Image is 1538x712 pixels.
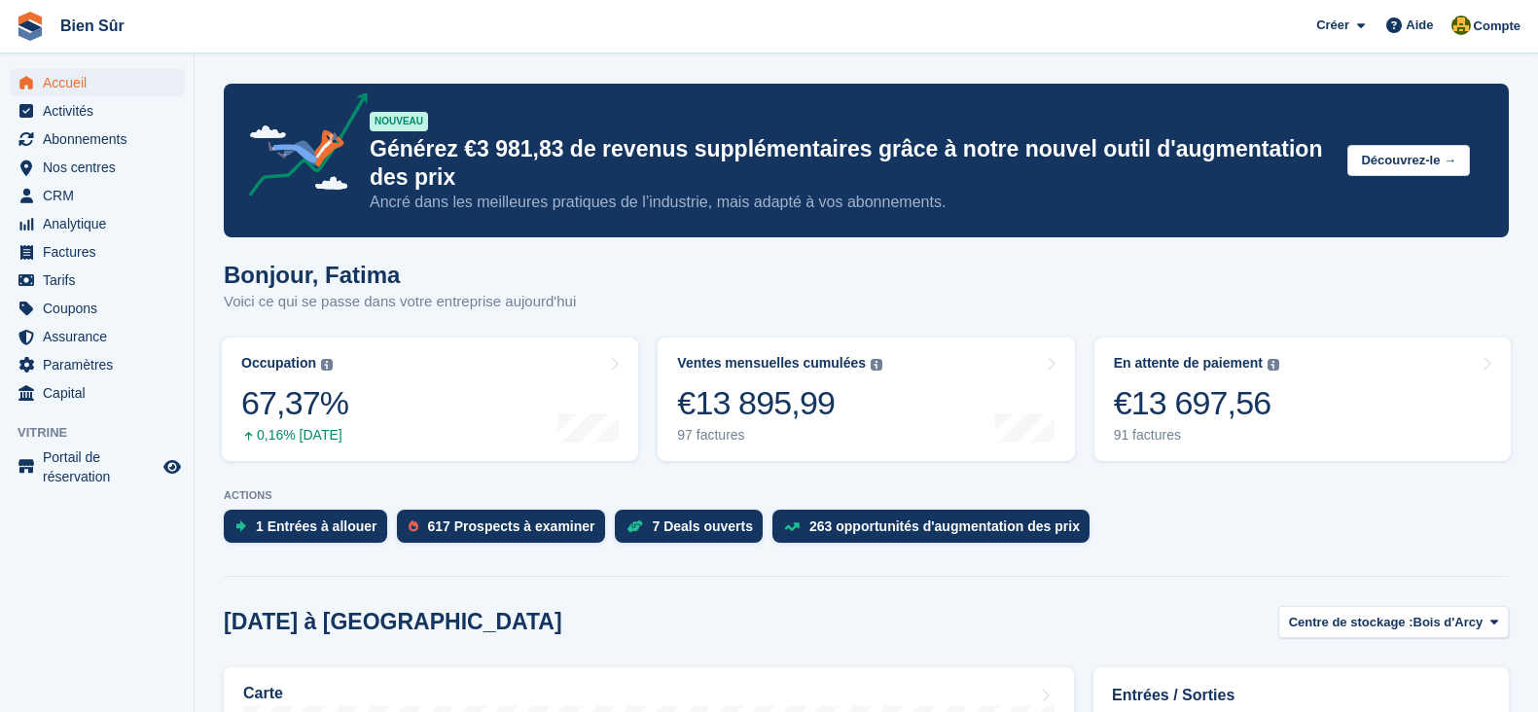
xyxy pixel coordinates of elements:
span: CRM [43,182,160,209]
button: Découvrez-le → [1347,145,1470,177]
img: stora-icon-8386f47178a22dfd0bd8f6a31ec36ba5ce8667c1dd55bd0f319d3a0aa187defe.svg [16,12,45,41]
span: Bois d'Arcy [1413,613,1484,632]
span: Abonnements [43,125,160,153]
p: Voici ce qui se passe dans votre entreprise aujourd'hui [224,291,576,313]
a: Ventes mensuelles cumulées €13 895,99 97 factures [658,338,1074,461]
p: Générez €3 981,83 de revenus supplémentaires grâce à notre nouvel outil d'augmentation des prix [370,135,1332,192]
img: icon-info-grey-7440780725fd019a000dd9b08b2336e03edf1995a4989e88bcd33f0948082b44.svg [321,359,333,371]
span: Analytique [43,210,160,237]
a: Bien Sûr [53,10,132,42]
div: €13 697,56 [1114,383,1279,423]
h2: [DATE] à [GEOGRAPHIC_DATA] [224,609,562,635]
img: icon-info-grey-7440780725fd019a000dd9b08b2336e03edf1995a4989e88bcd33f0948082b44.svg [1268,359,1279,371]
a: menu [10,351,184,378]
div: 0,16% [DATE] [241,427,348,444]
h2: Entrées / Sorties [1112,684,1490,707]
span: Activités [43,97,160,125]
button: Centre de stockage : Bois d'Arcy [1278,606,1509,638]
a: Occupation 67,37% 0,16% [DATE] [222,338,638,461]
a: menu [10,125,184,153]
span: Paramètres [43,351,160,378]
div: 617 Prospects à examiner [428,518,595,534]
a: menu [10,447,184,486]
div: 1 Entrées à allouer [256,518,377,534]
a: menu [10,323,184,350]
div: 263 opportunités d'augmentation des prix [809,518,1080,534]
a: 617 Prospects à examiner [397,510,615,552]
span: Vitrine [18,423,194,443]
img: price_increase_opportunities-93ffe204e8149a01c8c9dc8f82e8f89637d9d84a8eef4429ea346261dce0b2c0.svg [784,522,800,531]
img: move_ins_to_allocate_icon-fdf77a2bb77ea45bf5b3d319d69a93e2d87916cf1d5bf7949dd705db3b84f3ca.svg [235,520,246,532]
img: deal-1b604bf984904fb50ccaf53a9ad4b4a5d6e5aea283cecdc64d6e3604feb123c2.svg [626,519,643,533]
span: Assurance [43,323,160,350]
a: menu [10,69,184,96]
img: prospect-51fa495bee0391a8d652442698ab0144808aea92771e9ea1ae160a38d050c398.svg [409,520,418,532]
a: menu [10,210,184,237]
img: icon-info-grey-7440780725fd019a000dd9b08b2336e03edf1995a4989e88bcd33f0948082b44.svg [871,359,882,371]
span: Portail de réservation [43,447,160,486]
img: Fatima Kelaaoui [1451,16,1471,35]
h1: Bonjour, Fatima [224,262,576,288]
a: menu [10,295,184,322]
div: 91 factures [1114,427,1279,444]
a: 7 Deals ouverts [615,510,773,552]
div: NOUVEAU [370,112,428,131]
a: menu [10,379,184,407]
a: 263 opportunités d'augmentation des prix [772,510,1099,552]
img: price-adjustments-announcement-icon-8257ccfd72463d97f412b2fc003d46551f7dbcb40ab6d574587a9cd5c0d94... [232,92,369,203]
a: menu [10,97,184,125]
span: Compte [1474,17,1520,36]
a: 1 Entrées à allouer [224,510,397,552]
span: Centre de stockage : [1289,613,1413,632]
a: menu [10,238,184,266]
p: ACTIONS [224,489,1509,502]
span: Nos centres [43,154,160,181]
a: menu [10,182,184,209]
div: 67,37% [241,383,348,423]
p: Ancré dans les meilleures pratiques de l’industrie, mais adapté à vos abonnements. [370,192,1332,213]
a: Boutique d'aperçu [161,455,184,479]
span: Créer [1316,16,1349,35]
span: Aide [1406,16,1433,35]
span: Accueil [43,69,160,96]
span: Capital [43,379,160,407]
a: menu [10,154,184,181]
div: En attente de paiement [1114,355,1263,372]
div: €13 895,99 [677,383,882,423]
a: En attente de paiement €13 697,56 91 factures [1094,338,1511,461]
div: Occupation [241,355,316,372]
a: menu [10,267,184,294]
span: Tarifs [43,267,160,294]
span: Factures [43,238,160,266]
div: 97 factures [677,427,882,444]
div: 7 Deals ouverts [653,518,754,534]
div: Ventes mensuelles cumulées [677,355,866,372]
span: Coupons [43,295,160,322]
h2: Carte [243,685,283,702]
